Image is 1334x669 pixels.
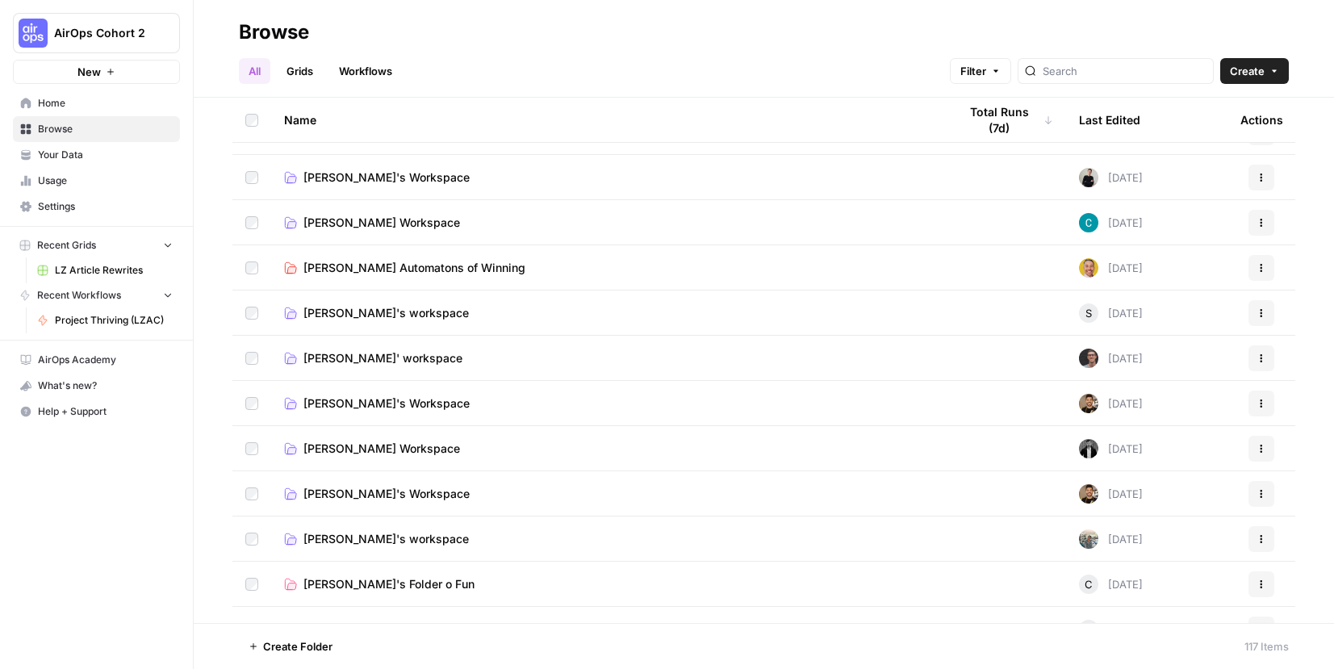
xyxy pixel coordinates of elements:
[1079,529,1143,549] div: [DATE]
[13,347,180,373] a: AirOps Academy
[1230,63,1265,79] span: Create
[303,531,469,547] span: [PERSON_NAME]'s workspace
[1079,349,1098,368] img: n47b5qplral73fmc5xoccotgnnum
[303,215,460,231] span: [PERSON_NAME] Workspace
[38,148,173,162] span: Your Data
[303,576,475,592] span: [PERSON_NAME]'s Folder o Fun
[284,98,932,142] div: Name
[1079,484,1143,504] div: [DATE]
[277,58,323,84] a: Grids
[284,441,932,457] a: [PERSON_NAME] Workspace
[1043,63,1206,79] input: Search
[284,305,932,321] a: [PERSON_NAME]'s workspace
[1079,213,1143,232] div: [DATE]
[303,169,470,186] span: [PERSON_NAME]'s Workspace
[1079,168,1098,187] img: rzyuksnmva7rad5cmpd7k6b2ndco
[1079,258,1098,278] img: iy6wvd05dco5wzobjx9d57asjt3h
[1085,576,1093,592] span: C
[303,350,462,366] span: [PERSON_NAME]' workspace
[38,96,173,111] span: Home
[303,305,469,321] span: [PERSON_NAME]'s workspace
[13,373,180,399] button: What's new?
[77,64,101,80] span: New
[38,404,173,419] span: Help + Support
[284,350,932,366] a: [PERSON_NAME]' workspace
[284,169,932,186] a: [PERSON_NAME]'s Workspace
[1079,394,1098,413] img: 36rz0nf6lyfqsoxlb67712aiq2cf
[38,174,173,188] span: Usage
[38,122,173,136] span: Browse
[13,13,180,53] button: Workspace: AirOps Cohort 2
[1079,484,1098,504] img: 36rz0nf6lyfqsoxlb67712aiq2cf
[1085,621,1093,638] span: B
[1079,620,1143,639] div: [DATE]
[14,374,179,398] div: What's new?
[13,399,180,424] button: Help + Support
[284,486,932,502] a: [PERSON_NAME]'s Workspace
[37,238,96,253] span: Recent Grids
[239,633,342,659] button: Create Folder
[13,233,180,257] button: Recent Grids
[284,215,932,231] a: [PERSON_NAME] Workspace
[54,25,152,41] span: AirOps Cohort 2
[239,58,270,84] a: All
[303,486,470,502] span: [PERSON_NAME]'s Workspace
[13,142,180,168] a: Your Data
[1079,168,1143,187] div: [DATE]
[1079,98,1140,142] div: Last Edited
[1079,349,1143,368] div: [DATE]
[13,194,180,220] a: Settings
[1079,439,1098,458] img: agqtm212c27aeosmjiqx3wzecrl1
[1079,575,1143,594] div: [DATE]
[13,168,180,194] a: Usage
[30,257,180,283] a: LZ Article Rewrites
[284,395,932,412] a: [PERSON_NAME]'s Workspace
[284,260,932,276] a: [PERSON_NAME] Automatons of Winning
[303,395,470,412] span: [PERSON_NAME]'s Workspace
[55,313,173,328] span: Project Thriving (LZAC)
[303,260,525,276] span: [PERSON_NAME] Automatons of Winning
[30,307,180,333] a: Project Thriving (LZAC)
[284,576,932,592] a: [PERSON_NAME]'s Folder o Fun
[55,263,173,278] span: LZ Article Rewrites
[1079,394,1143,413] div: [DATE]
[13,116,180,142] a: Browse
[38,199,173,214] span: Settings
[1079,439,1143,458] div: [DATE]
[1085,305,1092,321] span: S
[1244,638,1289,654] div: 117 Items
[1079,303,1143,323] div: [DATE]
[13,60,180,84] button: New
[960,63,986,79] span: Filter
[37,288,121,303] span: Recent Workflows
[13,283,180,307] button: Recent Workflows
[303,441,460,457] span: [PERSON_NAME] Workspace
[1079,529,1098,549] img: 75qonnoumdsaaghxm7olv8a2cxbb
[284,531,932,547] a: [PERSON_NAME]'s workspace
[38,353,173,367] span: AirOps Academy
[263,638,332,654] span: Create Folder
[950,58,1011,84] button: Filter
[303,621,463,638] span: [PERSON_NAME]' Workspace
[239,19,309,45] div: Browse
[1240,98,1283,142] div: Actions
[13,90,180,116] a: Home
[1220,58,1289,84] button: Create
[1079,213,1098,232] img: j9qb2ccshb41yxhj1huxr8tzk937
[19,19,48,48] img: AirOps Cohort 2 Logo
[284,621,932,638] a: [PERSON_NAME]' Workspace
[1079,258,1143,278] div: [DATE]
[958,98,1053,142] div: Total Runs (7d)
[329,58,402,84] a: Workflows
